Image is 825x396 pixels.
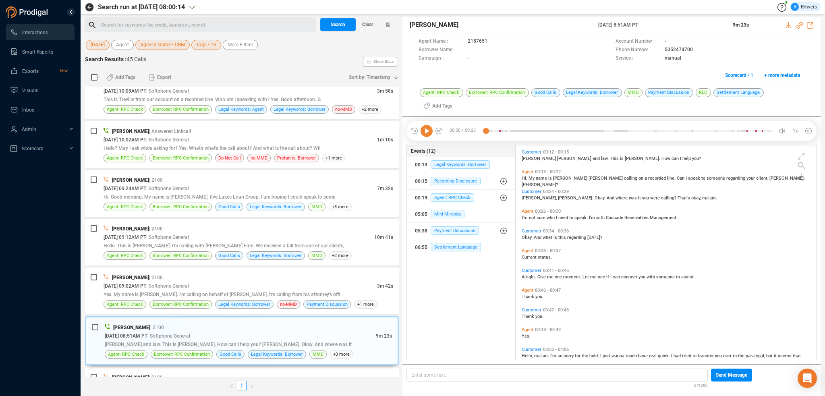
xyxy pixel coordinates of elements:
[22,126,36,132] span: Admin
[330,350,353,359] span: +3 more
[589,353,600,359] span: hold.
[250,203,302,211] span: Legal Keywords: Borrower
[237,381,247,390] li: 1
[149,226,163,232] span: | 2100
[658,360,671,365] span: there.
[218,203,240,211] span: Good Calls
[600,360,608,365] span: you
[102,71,140,84] button: Add Tags
[764,69,800,82] span: + more metadata
[154,350,210,358] span: Borrower: RPC Confirmation
[522,235,534,240] span: Okay.
[191,40,221,50] button: Tags • 16
[107,301,143,308] span: Agent: RPC Check
[728,360,739,365] span: them
[692,353,698,359] span: to
[738,353,746,359] span: the
[596,215,606,220] span: with
[682,353,692,359] span: tried
[153,106,209,113] span: Borrower: RPC Confirmation
[149,129,191,134] span: | Answered Linkcall
[739,360,750,365] span: right
[791,3,817,11] div: Rmyers
[650,215,678,220] span: Management.
[642,195,650,201] span: you
[638,195,642,201] span: it
[6,24,75,40] li: Interactions
[10,24,68,40] a: Interactions
[575,353,582,359] span: for
[22,146,44,151] span: Scorecard
[613,274,621,280] span: can
[593,156,601,161] span: and
[431,193,474,202] span: Agent: RPC Check
[671,360,676,365] span: I'll
[601,156,610,161] span: law.
[582,353,589,359] span: the
[600,353,603,359] span: I
[760,69,804,82] button: + more metadata
[760,360,771,365] span: Sorry.
[711,369,752,381] button: Send Message
[520,147,816,371] div: grid
[104,234,146,240] span: [DATE] 09:12AM PT
[274,106,325,113] span: Legal Keywords: Borrower
[6,102,75,118] li: Inbox
[354,300,377,309] span: +1 more
[377,283,393,289] span: 3m 42s
[721,69,758,82] button: Scorecard • 1
[548,176,553,181] span: is
[146,186,189,191] span: | Softphone General
[112,226,149,232] span: [PERSON_NAME]
[140,40,185,50] span: Agency Name • CRM
[153,203,209,211] span: Borrower: RPC Confirmation
[650,360,658,365] span: you
[85,267,399,314] div: [PERSON_NAME]| 2100[DATE] 09:02AM PT| Softphone General3m 42sYes. My name is [PERSON_NAME]. I'm c...
[726,176,746,181] span: regarding
[86,40,110,50] button: [DATE]
[598,274,606,280] span: see
[415,191,427,204] div: 00:19
[277,154,316,162] span: Profanity: Borrower
[616,195,629,201] span: where
[626,353,638,359] span: touch
[746,353,766,359] span: paralegal,
[153,301,209,308] span: Borrower: RPC Confirmation
[251,154,267,162] span: no-MMD
[725,69,753,82] span: Scorecard • 1
[606,215,624,220] span: Cascade
[522,255,538,260] span: Current
[146,234,189,240] span: | Softphone General
[22,68,39,74] span: Exports
[661,156,672,161] span: How
[149,275,163,280] span: | 2100
[522,334,531,339] span: Yes.
[104,194,335,200] span: Hi. Good morning. My name is [PERSON_NAME], five Lakes Loan Group. I am hoping I could speak to some
[661,195,678,201] span: calling?
[153,252,209,259] span: Borrower: RPC Confirmation
[750,360,760,365] span: now.
[624,215,650,220] span: Receivables
[415,208,427,221] div: 05:05
[407,206,515,222] button: 05:05Mini Miranda
[146,137,189,143] span: | Softphone General
[610,156,620,161] span: This
[522,353,534,359] span: Hello,
[153,154,209,162] span: Borrower: RPC Confirmation
[105,342,352,347] span: [PERSON_NAME] and law. This is [PERSON_NAME]. How can I help you? [PERSON_NAME]. Okay. And where ...
[85,316,399,365] div: [PERSON_NAME]| 2100[DATE] 08:51AM PT| Softphone General9m 23s[PERSON_NAME] and law. This is [PERS...
[620,156,625,161] span: is
[104,243,344,249] span: Hello. This is [PERSON_NAME]. I'm calling with [PERSON_NAME] Firm. We received a bill from one of...
[558,195,595,201] span: [PERSON_NAME].
[607,195,616,201] span: And
[419,100,457,112] button: Add Tags
[638,176,645,181] span: on
[595,195,607,201] span: Okay.
[311,252,322,259] span: MMD
[553,176,589,181] span: [PERSON_NAME]
[356,18,380,31] button: Clear
[60,63,68,79] span: New!
[676,274,681,280] span: to
[582,274,590,280] span: Let
[774,353,778,359] span: it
